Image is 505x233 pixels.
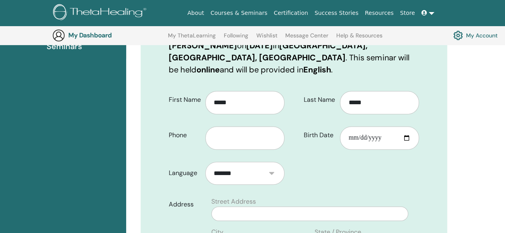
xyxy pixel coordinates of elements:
a: Store [397,6,418,21]
a: Following [224,32,248,45]
label: Street Address [211,197,256,206]
b: [GEOGRAPHIC_DATA], [GEOGRAPHIC_DATA], [GEOGRAPHIC_DATA] [169,40,368,63]
a: Wishlist [256,32,278,45]
label: Phone [163,128,205,143]
a: My Account [453,29,498,42]
label: Birth Date [298,128,340,143]
label: First Name [163,92,205,107]
label: Address [163,197,206,212]
label: Last Name [298,92,340,107]
a: Certification [270,6,311,21]
b: Basic DNA with [PERSON_NAME] [169,28,309,51]
a: Help & Resources [336,32,382,45]
h3: My Dashboard [68,31,149,39]
a: Message Center [285,32,328,45]
img: cog.svg [453,29,463,42]
label: Language [163,165,205,181]
p: You are registering for on in . This seminar will be held and will be provided in . [169,27,419,76]
img: generic-user-icon.jpg [52,29,65,42]
b: [DATE] [246,40,273,51]
a: About [184,6,207,21]
a: My ThetaLearning [168,32,216,45]
b: online [196,64,220,75]
a: Success Stories [311,6,362,21]
a: Courses & Seminars [207,6,271,21]
b: English [303,64,331,75]
a: Resources [362,6,397,21]
img: logo.png [53,4,149,22]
